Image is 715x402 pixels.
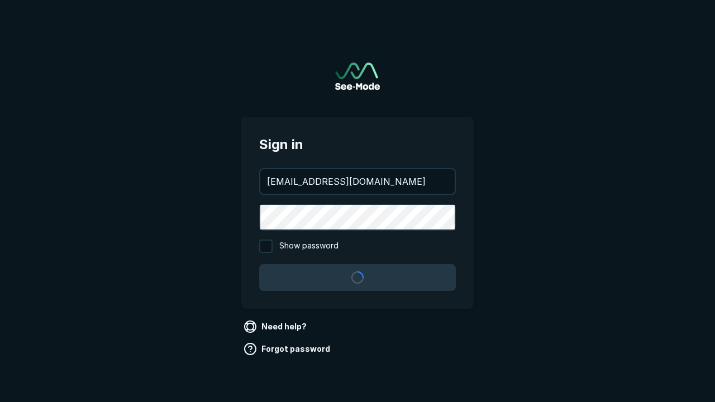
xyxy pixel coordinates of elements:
input: your@email.com [260,169,455,194]
span: Show password [279,240,339,253]
a: Forgot password [241,340,335,358]
a: Need help? [241,318,311,336]
span: Sign in [259,135,456,155]
img: See-Mode Logo [335,63,380,90]
a: Go to sign in [335,63,380,90]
